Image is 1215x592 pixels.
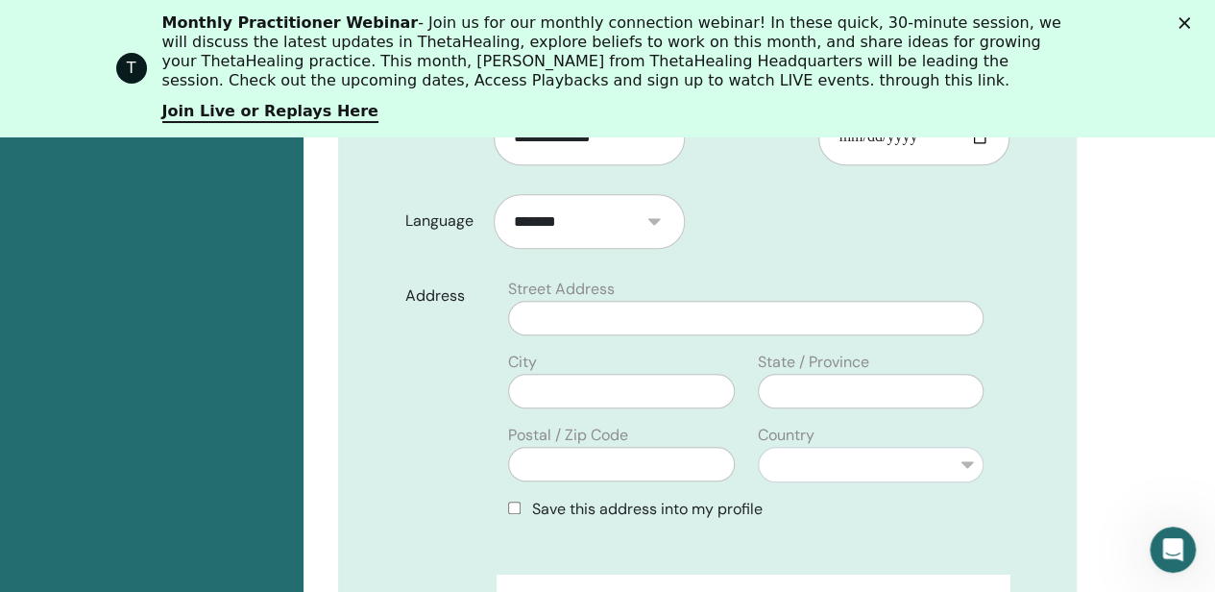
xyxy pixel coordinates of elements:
[162,102,378,123] a: Join Live or Replays Here
[162,13,419,32] b: Monthly Practitioner Webinar
[1150,527,1196,573] iframe: Intercom live chat
[391,278,497,314] label: Address
[758,424,814,447] label: Country
[758,351,869,374] label: State / Province
[1179,17,1198,29] div: Close
[508,351,537,374] label: City
[508,424,628,447] label: Postal / Zip Code
[162,13,1069,90] div: - Join us for our monthly connection webinar! In these quick, 30-minute session, we will discuss ...
[391,203,494,239] label: Language
[116,53,147,84] div: Profile image for ThetaHealing
[508,278,615,301] label: Street Address
[532,499,763,519] span: Save this address into my profile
